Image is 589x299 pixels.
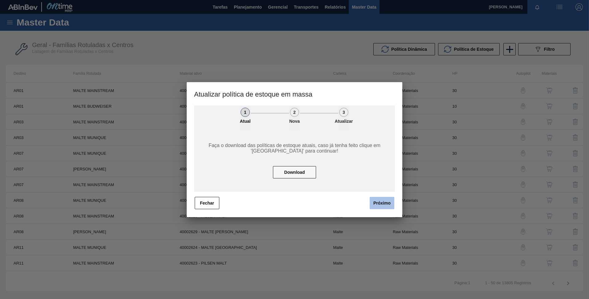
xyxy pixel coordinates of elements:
[338,106,349,130] button: 3Atualizar
[328,119,359,124] p: Atualizar
[207,143,382,154] span: Faça o download das políticas de estoque atuais, caso já tenha feito clique em '[GEOGRAPHIC_DATA]...
[279,119,310,124] p: Nova
[290,108,299,117] div: 2
[230,119,261,124] p: Atual
[241,108,250,117] div: 1
[240,106,251,130] button: 1Atual
[187,82,402,106] h3: Atualizar política de estoque em massa
[370,197,394,209] button: Próximo
[195,197,219,209] button: Fechar
[273,166,316,178] button: Download
[339,108,348,117] div: 3
[289,106,300,130] button: 2Nova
